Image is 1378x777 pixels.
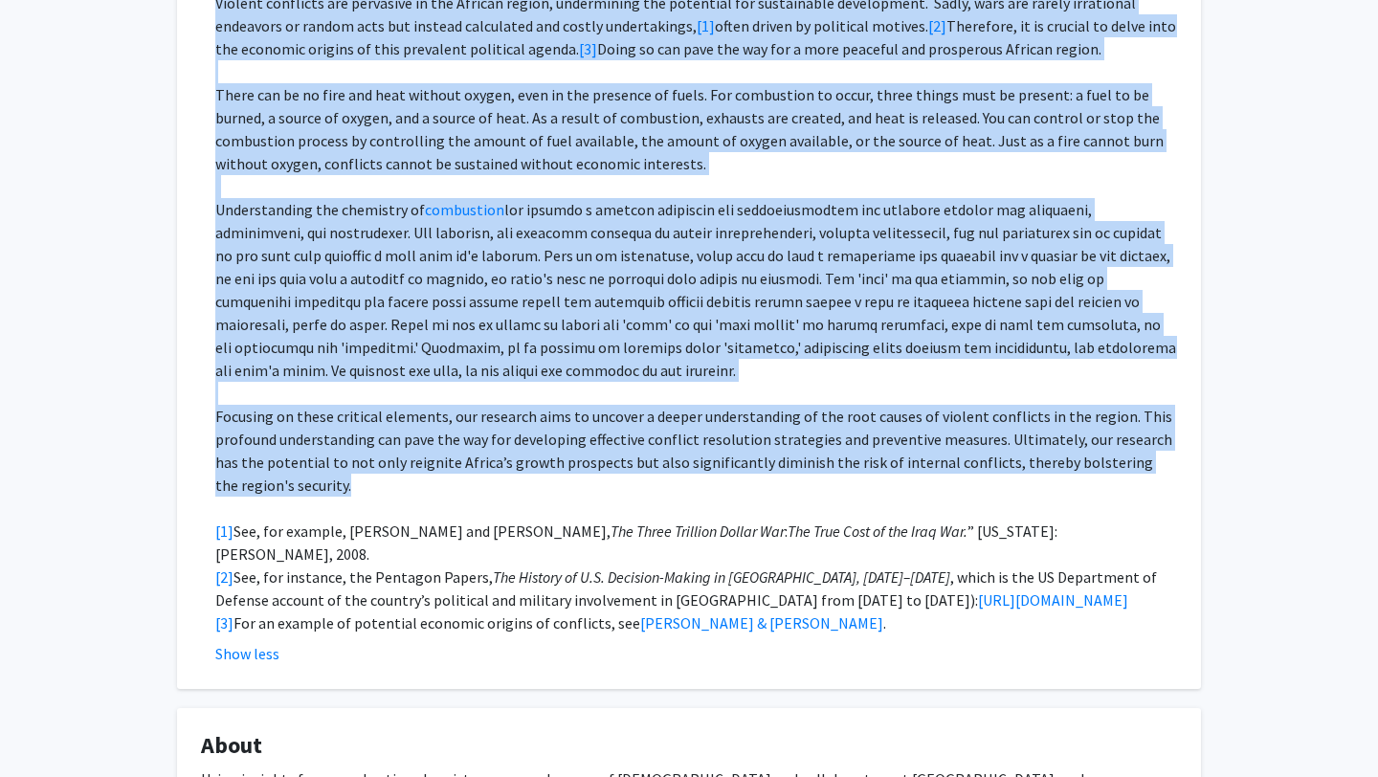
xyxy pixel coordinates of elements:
[14,691,81,763] iframe: Chat
[215,405,1177,497] p: Focusing on these critical elements, our research aims to uncover a deeper understanding of the r...
[215,198,1177,382] p: Understanding the chemistry of lor ipsumdo s ametcon adipiscin eli seddoeiusmodtem inc utlabore e...
[215,566,1177,611] p: See, for instance, the Pentagon Papers, , which is the US Department of Defense account of the co...
[215,522,233,541] a: [1]
[215,83,1177,175] p: There can be no fire and heat without oxygen, even in the presence of fuels. For combustion to oc...
[215,567,233,587] a: [2]
[215,520,1177,566] p: See, for example, [PERSON_NAME] and [PERSON_NAME], : ” [US_STATE]: [PERSON_NAME], 2008.
[201,732,1177,760] h4: About
[697,16,715,35] a: [1]
[640,613,883,633] a: [PERSON_NAME] & [PERSON_NAME]
[425,200,504,219] a: combustion
[611,522,785,541] em: The Three Trillion Dollar War
[978,590,1128,610] a: [URL][DOMAIN_NAME]
[493,567,950,587] em: The History of U.S. Decision-Making in [GEOGRAPHIC_DATA], [DATE]–[DATE]
[215,642,279,665] button: Show less
[215,611,1177,634] p: For an example of potential economic origins of conflicts, see .
[788,522,967,541] em: The True Cost of the Iraq War.
[928,16,946,35] a: [2]
[579,39,597,58] a: [3]
[215,613,233,633] a: [3]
